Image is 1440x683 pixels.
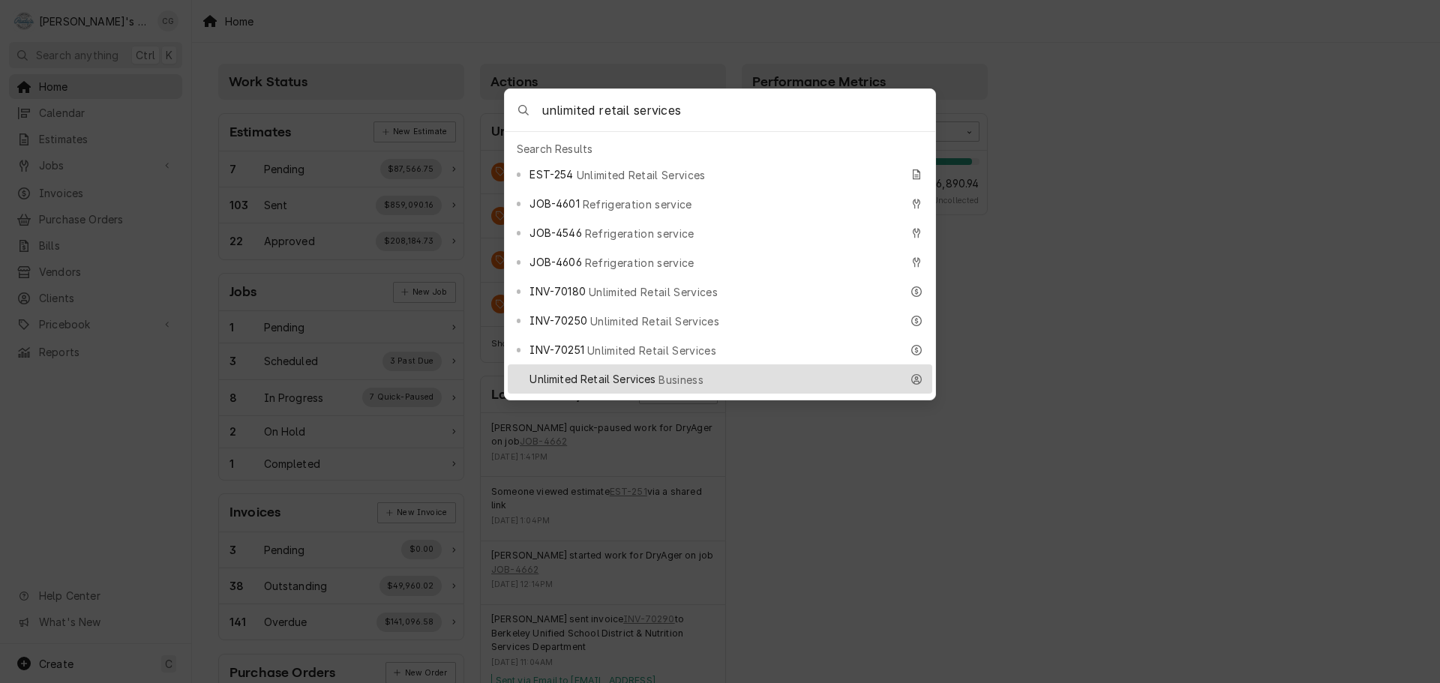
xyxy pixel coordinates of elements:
span: JOB-4601 [529,196,579,211]
span: Unlimited Retail Services [589,284,718,300]
span: Unlimited Retail Services [577,167,706,183]
span: JOB-4606 [529,254,581,270]
span: EST-254 [529,166,573,182]
span: INV-70251 [529,342,583,358]
span: Refrigeration service [583,196,692,212]
span: Unlimited Retail Services [529,371,655,387]
span: Unlimited Retail Services [590,313,719,329]
span: Refrigeration service [585,255,694,271]
span: INV-70250 [529,313,586,328]
span: Business [658,372,703,388]
span: Refrigeration service [585,226,694,241]
span: Unlimited Retail Services [587,343,716,358]
div: Search Results [508,138,932,160]
input: Search anything [541,89,935,131]
span: INV-70180 [529,283,585,299]
span: JOB-4546 [529,225,581,241]
div: Global Command Menu [504,88,936,400]
div: Actions [508,397,932,418]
